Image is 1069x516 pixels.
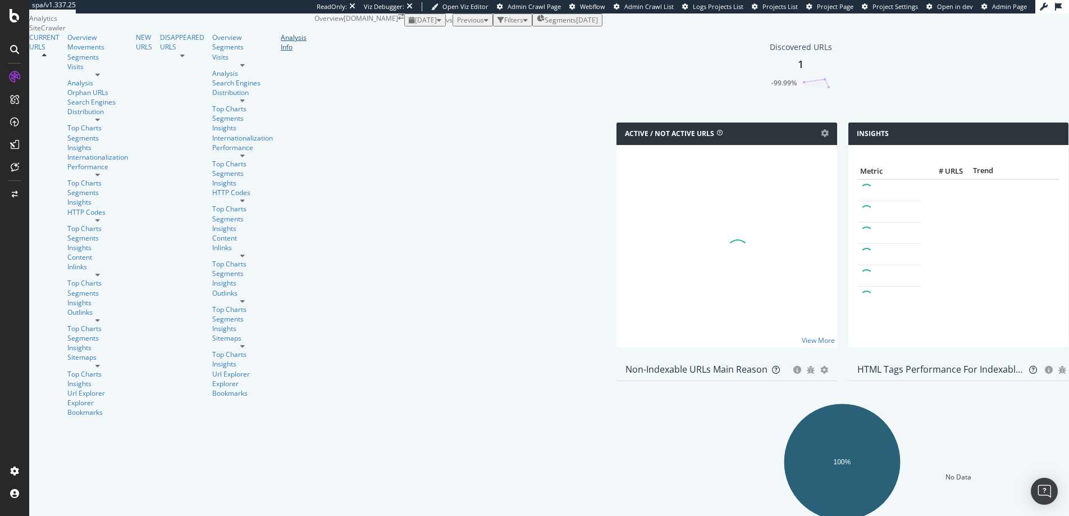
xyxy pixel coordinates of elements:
a: Insights [212,359,273,369]
div: Insights [67,243,128,252]
a: Admin Crawl List [614,2,674,11]
div: Analysis [67,78,128,88]
a: Insights [67,379,128,388]
div: Open Intercom Messenger [1031,478,1058,505]
a: Segments [67,288,128,298]
a: Admin Page [981,2,1027,11]
div: No Data [945,472,971,482]
a: Movements [67,42,128,52]
a: View More [802,336,835,345]
div: Distribution [212,88,273,97]
div: CURRENT URLS [29,33,60,52]
div: Insights [212,224,273,233]
div: Top Charts [67,369,128,379]
a: Insights [67,197,128,207]
div: HTTP Codes [212,188,273,197]
a: HTTP Codes [67,207,128,217]
a: Webflow [569,2,605,11]
a: Url Explorer [212,369,273,379]
a: Segments [67,188,128,197]
div: bug [807,366,815,374]
a: Url Explorer [67,388,128,398]
button: Previous [453,13,493,26]
div: Internationalization [212,133,273,143]
a: Overview [67,33,128,42]
div: ReadOnly: [317,2,347,11]
div: gear [820,366,828,374]
a: Inlinks [212,243,273,252]
a: Segments [212,314,273,324]
a: Visits [212,52,273,62]
a: Top Charts [67,324,128,333]
a: Segments [67,333,128,343]
div: Content [212,233,273,243]
a: Performance [212,143,273,152]
div: 1 [798,57,803,72]
div: Discovered URLs [770,42,832,53]
a: Segments [67,233,128,243]
div: Insights [212,123,273,133]
a: Segments [212,169,273,178]
div: Top Charts [212,305,273,314]
a: Segments [212,42,273,52]
div: Insights [67,343,128,352]
a: Top Charts [212,159,273,169]
div: DISAPPEARED URLS [160,33,204,52]
a: Inlinks [67,262,128,271]
div: Filters [504,15,523,25]
a: Insights [212,278,273,288]
div: Content [67,252,128,262]
span: Segments [545,15,576,25]
div: Explorer Bookmarks [67,398,128,417]
div: Top Charts [212,104,273,114]
span: Project Settings [872,2,918,11]
div: Overview [314,13,344,23]
a: Performance [67,162,128,171]
span: 2025 Sep. 11th [415,15,437,25]
a: Insights [67,143,128,152]
a: Internationalization [67,152,128,162]
div: Analytics [29,13,314,23]
div: circle-info [1045,366,1053,374]
button: Segments[DATE] [532,13,602,26]
span: Admin Crawl List [624,2,674,11]
div: Insights [212,324,273,333]
span: Logs Projects List [693,2,743,11]
a: Top Charts [67,278,128,288]
span: Webflow [580,2,605,11]
div: -99.99% [771,78,797,88]
a: Outlinks [67,307,128,317]
a: Admin Crawl Page [497,2,561,11]
div: Insights [67,298,128,307]
span: Project Page [817,2,853,11]
div: Insights [212,178,273,188]
button: [DATE] [404,13,446,26]
a: Segments [212,214,273,224]
a: Project Settings [862,2,918,11]
button: Filters [493,13,532,26]
div: HTML Tags Performance for Indexable URLs [857,364,1025,375]
div: Search Engines [212,78,261,88]
div: Top Charts [67,224,128,233]
a: Sitemaps [212,333,273,343]
a: Distribution [67,107,128,116]
a: Orphan URLs [67,88,128,97]
span: Open in dev [937,2,973,11]
div: SiteCrawler [29,23,314,33]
